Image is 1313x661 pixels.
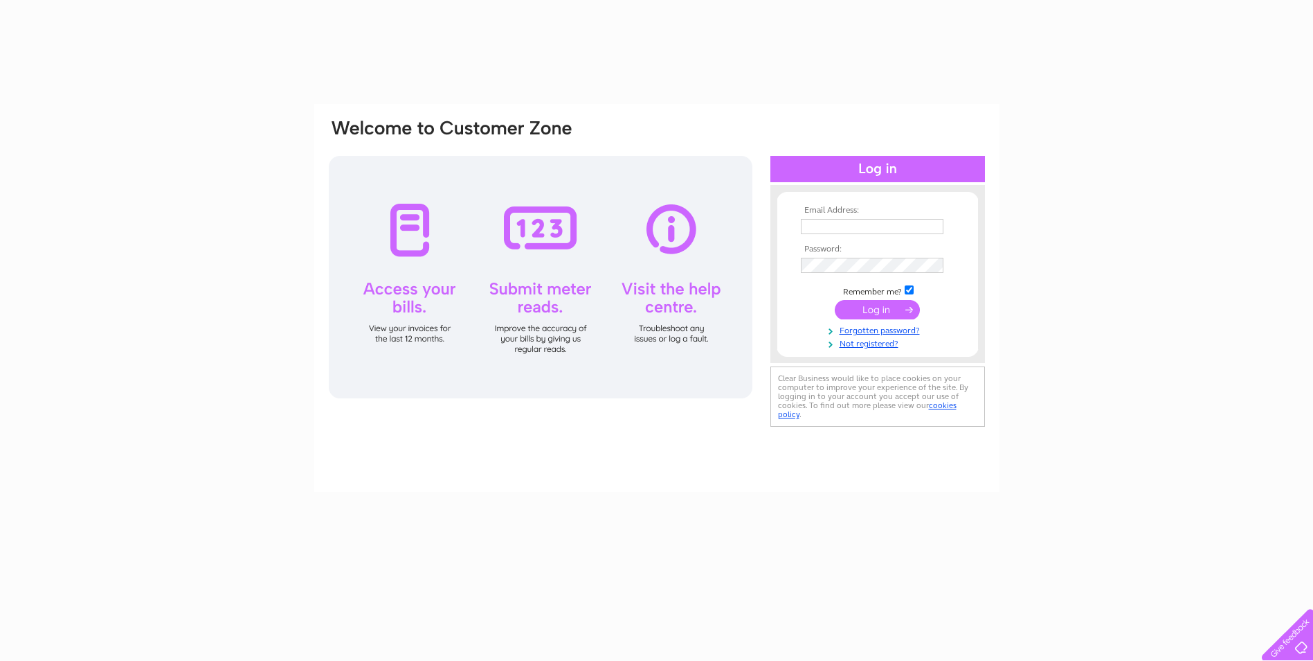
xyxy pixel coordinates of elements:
[770,367,985,427] div: Clear Business would like to place cookies on your computer to improve your experience of the sit...
[778,400,957,419] a: cookies policy
[797,206,958,215] th: Email Address:
[801,336,958,349] a: Not registered?
[797,245,958,254] th: Password:
[797,283,958,297] td: Remember me?
[835,300,920,319] input: Submit
[801,323,958,336] a: Forgotten password?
